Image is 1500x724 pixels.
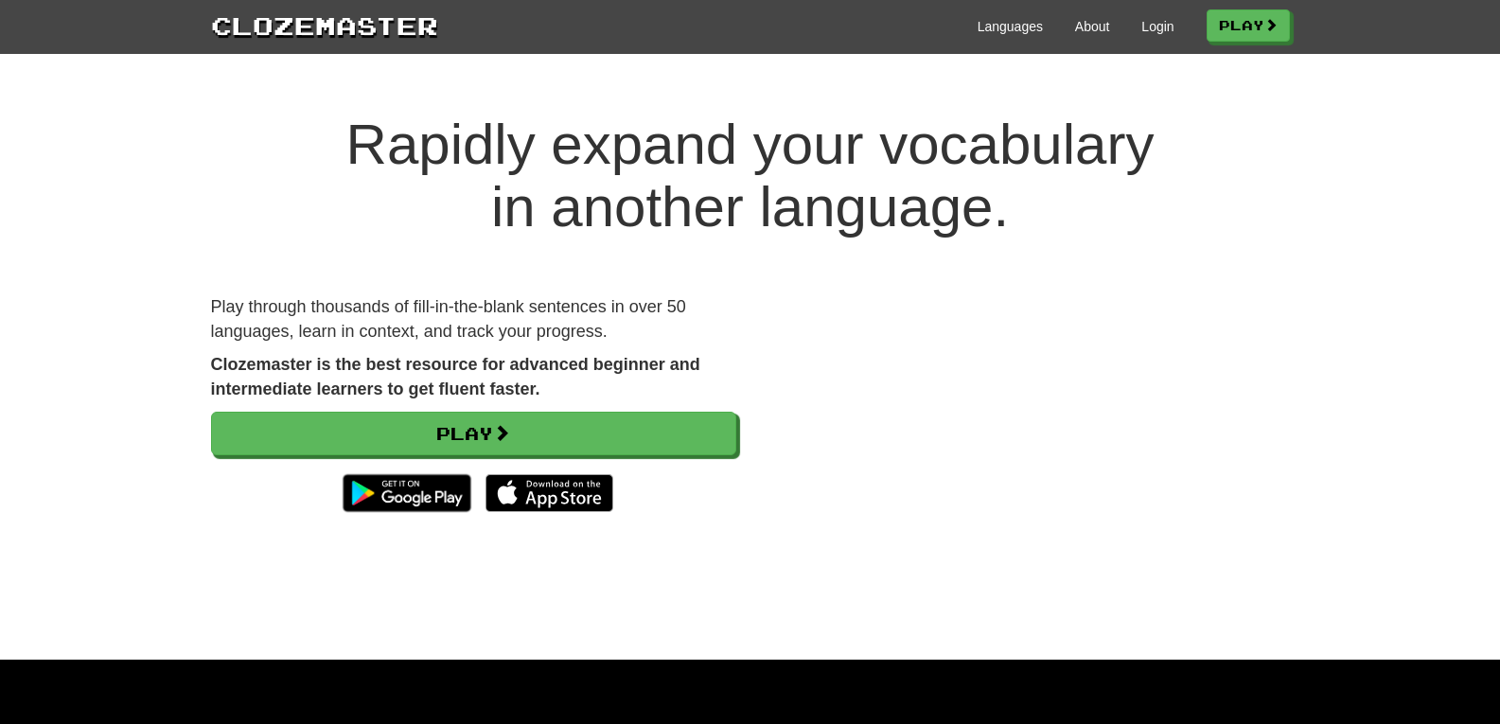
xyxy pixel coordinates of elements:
strong: Clozemaster is the best resource for advanced beginner and intermediate learners to get fluent fa... [211,355,700,398]
a: About [1075,17,1110,36]
p: Play through thousands of fill-in-the-blank sentences in over 50 languages, learn in context, and... [211,295,736,344]
a: Play [1207,9,1290,42]
a: Languages [978,17,1043,36]
a: Play [211,412,736,455]
img: Get it on Google Play [333,465,480,521]
a: Login [1141,17,1174,36]
a: Clozemaster [211,8,438,43]
img: Download_on_the_App_Store_Badge_US-UK_135x40-25178aeef6eb6b83b96f5f2d004eda3bffbb37122de64afbaef7... [485,474,613,512]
